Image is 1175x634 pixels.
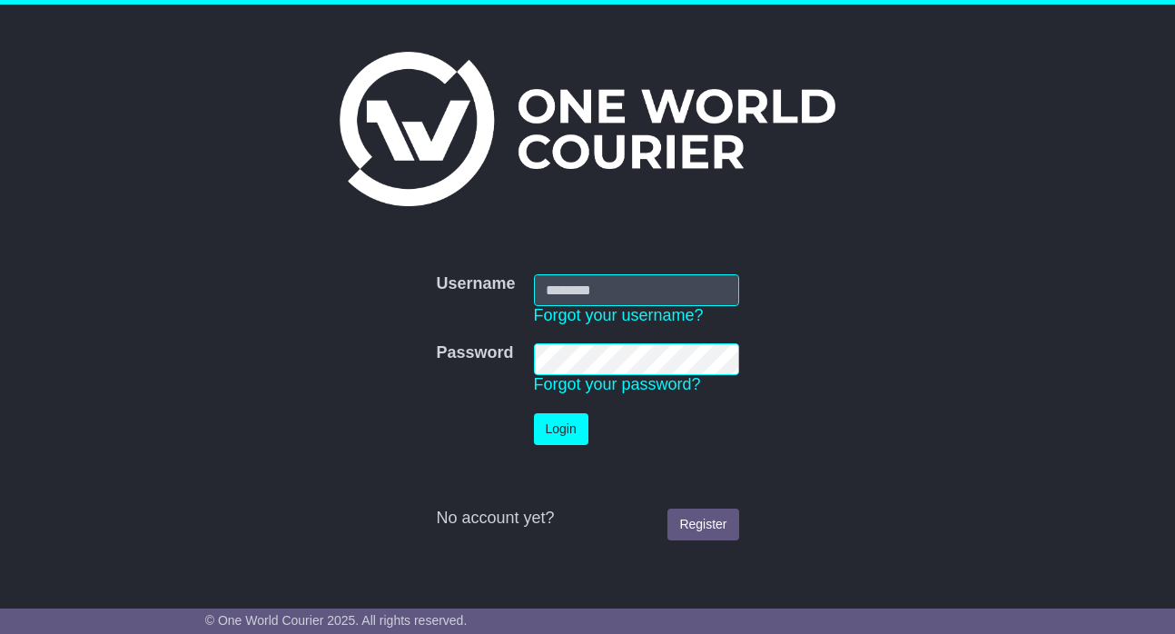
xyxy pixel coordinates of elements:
label: Password [436,343,513,363]
button: Login [534,413,588,445]
a: Forgot your username? [534,306,704,324]
span: © One World Courier 2025. All rights reserved. [205,613,468,628]
a: Register [667,509,738,540]
div: No account yet? [436,509,738,529]
a: Forgot your password? [534,375,701,393]
img: One World [340,52,835,206]
label: Username [436,274,515,294]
